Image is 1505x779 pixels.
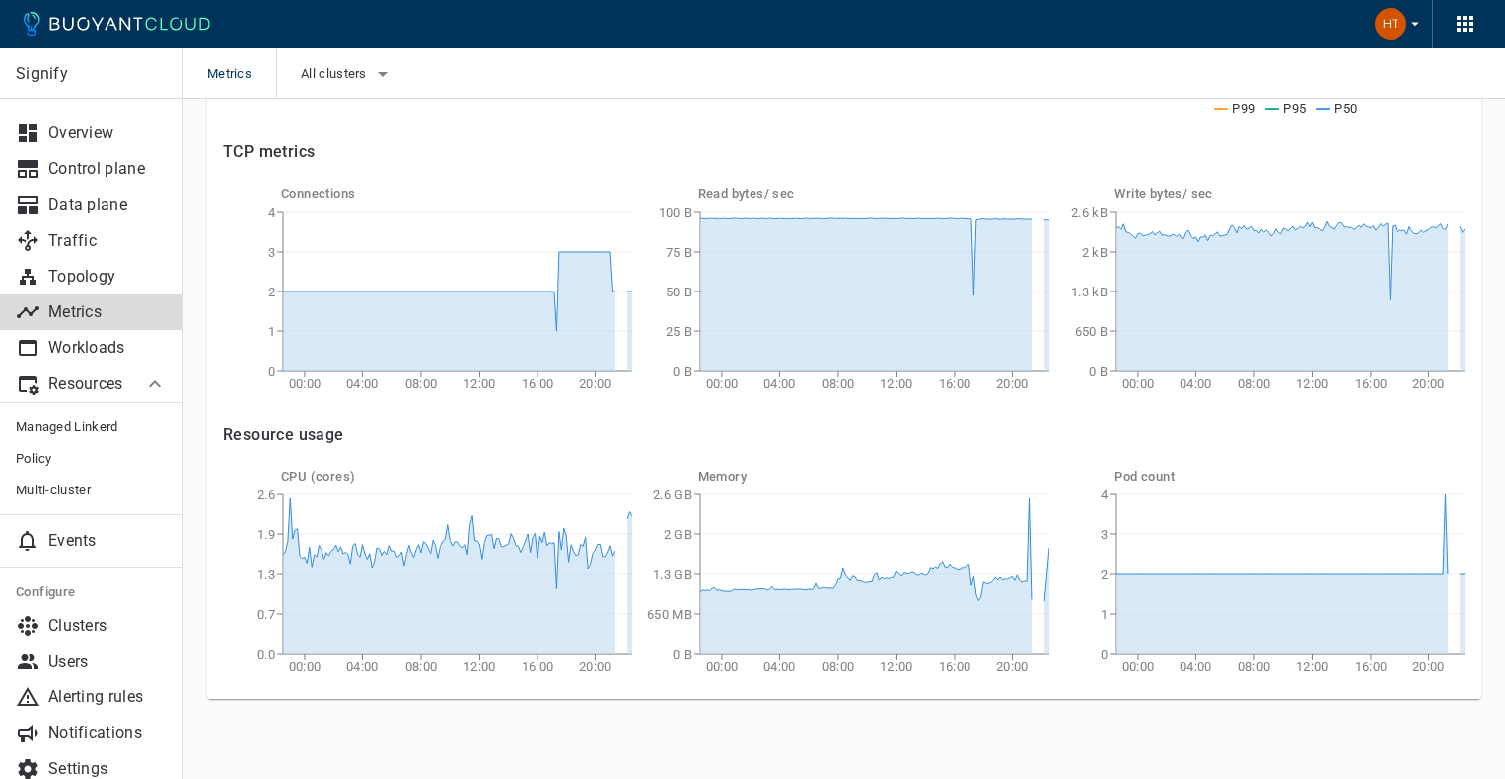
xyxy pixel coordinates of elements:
p: Signify [16,64,166,84]
tspan: 2.6 [257,487,275,502]
tspan: 4 [1101,487,1109,502]
h5: Connections [281,186,632,202]
p: Events [48,531,167,551]
tspan: 04:00 [763,659,796,674]
p: Data plane [48,195,167,215]
tspan: 100 B [658,205,692,220]
tspan: 16:00 [522,659,554,674]
tspan: 04:00 [763,376,796,391]
p: Users [48,652,167,672]
tspan: 0 B [1089,364,1108,379]
tspan: 0.7 [257,607,275,622]
tspan: 0 B [673,647,692,662]
tspan: 12:00 [880,376,913,391]
tspan: 08:00 [1238,659,1271,674]
tspan: 3 [268,245,275,260]
p: Notifications [48,723,167,743]
tspan: 08:00 [405,376,438,391]
button: All clusters [301,59,395,89]
tspan: 2 [1101,567,1108,582]
h5: Read bytes / sec [698,186,1049,202]
tspan: 650 B [1075,324,1109,339]
tspan: 50 B [665,285,691,299]
span: P95 [1283,101,1306,116]
tspan: 650 MB [647,607,692,622]
tspan: 20:00 [579,659,612,674]
tspan: 2.6 kB [1072,205,1109,220]
tspan: 1 [1101,607,1108,622]
tspan: 08:00 [1238,376,1271,391]
h5: Pod count [1114,469,1465,485]
tspan: 16:00 [1355,376,1388,391]
span: Policy [16,451,167,467]
tspan: 16:00 [938,376,970,391]
tspan: 1.3 [257,567,275,582]
p: Topology [48,267,167,287]
h4: TCP metrics [223,142,1465,162]
tspan: 1 [268,324,275,339]
tspan: 2 GB [663,527,691,542]
tspan: 20:00 [1413,659,1446,674]
tspan: 4 [268,205,276,220]
tspan: 00:00 [705,659,738,674]
h5: Memory [698,469,1049,485]
h5: CPU (cores) [281,469,632,485]
tspan: 0 [1101,647,1108,662]
p: Traffic [48,231,167,251]
h4: Resource usage [223,425,1465,445]
tspan: 12:00 [1297,376,1330,391]
p: Alerting rules [48,687,167,707]
h5: Configure [16,584,167,600]
tspan: 20:00 [1413,376,1446,391]
p: Resources [48,374,127,394]
span: Managed Linkerd [16,419,167,435]
tspan: 0 B [673,364,692,379]
tspan: 08:00 [821,376,854,391]
tspan: 20:00 [996,376,1029,391]
tspan: 16:00 [522,376,554,391]
tspan: 12:00 [1297,659,1330,674]
tspan: 12:00 [463,659,496,674]
h5: Write bytes / sec [1114,186,1465,202]
tspan: 0.0 [257,647,275,662]
tspan: 04:00 [1181,376,1213,391]
tspan: 2.6 GB [653,487,692,502]
tspan: 1.3 kB [1072,285,1109,299]
tspan: 12:00 [463,376,496,391]
p: Settings [48,759,167,779]
tspan: 00:00 [289,659,322,674]
tspan: 75 B [665,245,691,260]
tspan: 25 B [665,324,691,339]
tspan: 20:00 [579,376,612,391]
tspan: 1.3 GB [653,567,692,582]
span: P50 [1334,101,1357,116]
img: Hadi Tachfine [1375,8,1406,40]
span: Metrics [207,48,276,99]
tspan: 00:00 [1122,659,1155,674]
tspan: 2 [268,285,275,299]
tspan: 04:00 [1181,659,1213,674]
tspan: 0 [268,364,275,379]
tspan: 12:00 [880,659,913,674]
tspan: 08:00 [405,659,438,674]
p: Workloads [48,338,167,358]
p: Clusters [48,616,167,636]
p: Control plane [48,159,167,179]
span: P99 [1232,101,1255,116]
span: All clusters [301,66,371,82]
tspan: 20:00 [996,659,1029,674]
tspan: 00:00 [289,376,322,391]
tspan: 16:00 [1355,659,1388,674]
p: Overview [48,123,167,143]
tspan: 3 [1101,527,1108,542]
span: Multi-cluster [16,483,167,498]
tspan: 00:00 [1122,376,1155,391]
tspan: 1.9 [257,527,275,542]
tspan: 2 kB [1082,245,1108,260]
tspan: 16:00 [938,659,970,674]
tspan: 08:00 [821,659,854,674]
tspan: 04:00 [346,659,379,674]
p: Metrics [48,302,167,322]
tspan: 00:00 [705,376,738,391]
tspan: 04:00 [346,376,379,391]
